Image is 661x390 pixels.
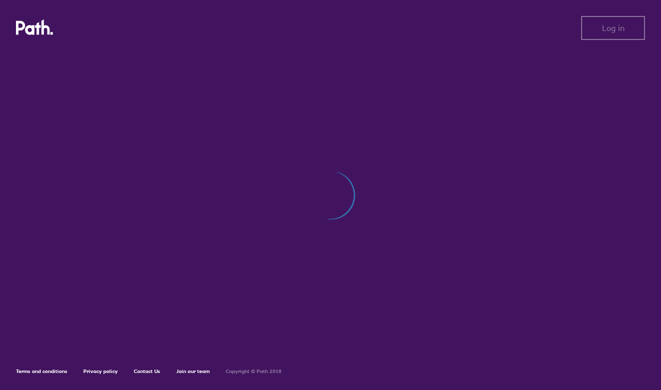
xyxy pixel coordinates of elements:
[16,368,67,375] a: Terms and conditions
[176,368,210,375] a: Join our team
[602,23,625,32] span: Log in
[83,368,118,375] a: Privacy policy
[226,369,282,375] h6: Copyright © Path 2018
[134,368,160,375] a: Contact Us
[581,16,645,40] button: Log in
